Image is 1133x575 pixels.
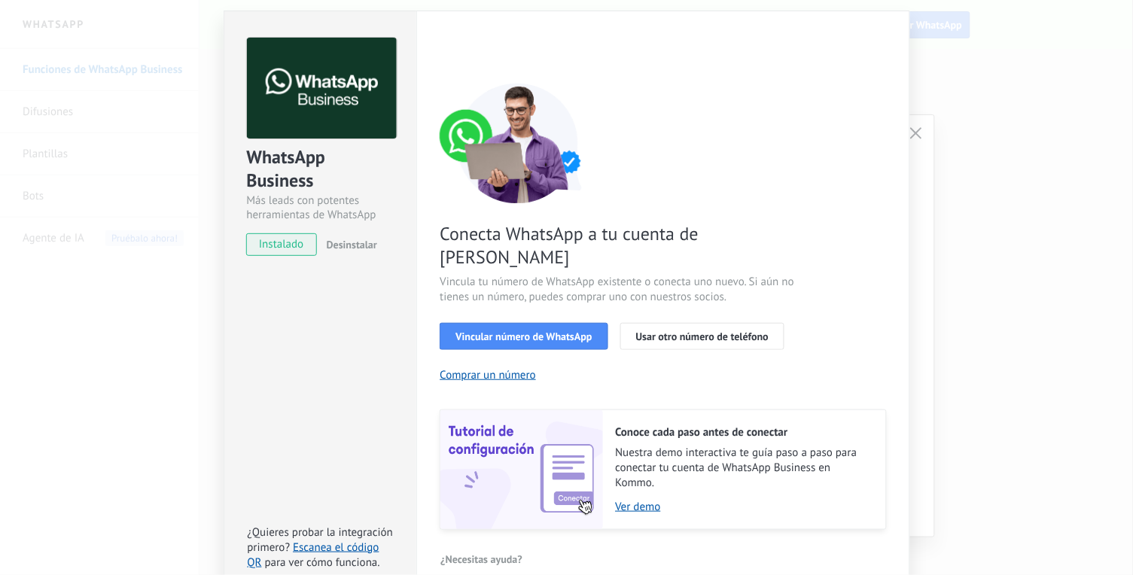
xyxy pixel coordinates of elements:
[440,368,536,382] button: Comprar un número
[247,540,379,570] a: Escanea el código QR
[440,83,598,203] img: connect number
[246,193,394,222] div: Más leads con potentes herramientas de WhatsApp
[246,145,394,193] div: WhatsApp Business
[327,238,377,251] span: Desinstalar
[247,233,315,256] span: instalado
[247,525,393,555] span: ¿Quieres probar la integración primero?
[615,446,871,491] span: Nuestra demo interactiva te guía paso a paso para conectar tu cuenta de WhatsApp Business en Kommo.
[440,554,522,564] span: ¿Necesitas ayuda?
[620,323,784,350] button: Usar otro número de teléfono
[247,38,397,139] img: logo_main.png
[615,425,871,440] h2: Conoce cada paso antes de conectar
[615,500,871,514] a: Ver demo
[440,323,608,350] button: Vincular número de WhatsApp
[440,222,798,269] span: Conecta WhatsApp a tu cuenta de [PERSON_NAME]
[440,275,798,305] span: Vincula tu número de WhatsApp existente o conecta uno nuevo. Si aún no tienes un número, puedes c...
[455,331,592,342] span: Vincular número de WhatsApp
[321,233,377,256] button: Desinstalar
[265,555,380,570] span: para ver cómo funciona.
[440,548,523,570] button: ¿Necesitas ayuda?
[636,331,769,342] span: Usar otro número de teléfono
